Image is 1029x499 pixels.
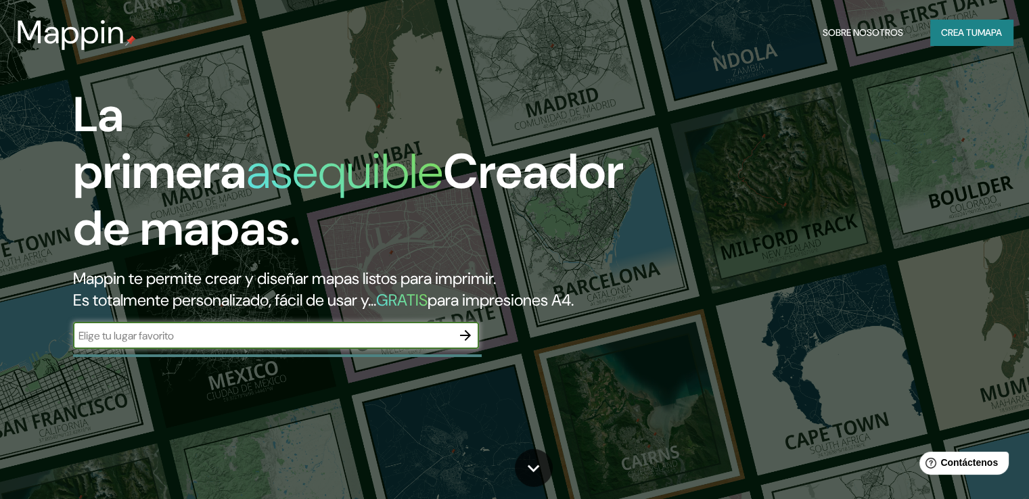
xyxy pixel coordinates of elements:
font: asequible [246,140,443,203]
iframe: Lanzador de widgets de ayuda [909,446,1014,484]
font: Mappin te permite crear y diseñar mapas listos para imprimir. [73,268,496,289]
input: Elige tu lugar favorito [73,328,452,343]
font: Creador de mapas. [73,140,624,260]
font: Mappin [16,11,125,53]
button: Sobre nosotros [817,20,909,45]
font: Es totalmente personalizado, fácil de usar y... [73,289,376,310]
button: Crea tumapa [930,20,1013,45]
font: mapa [978,26,1002,39]
font: Crea tu [941,26,978,39]
font: para impresiones A4. [428,289,574,310]
img: pin de mapeo [125,35,136,46]
font: La primera [73,83,246,203]
font: Sobre nosotros [823,26,903,39]
font: GRATIS [376,289,428,310]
